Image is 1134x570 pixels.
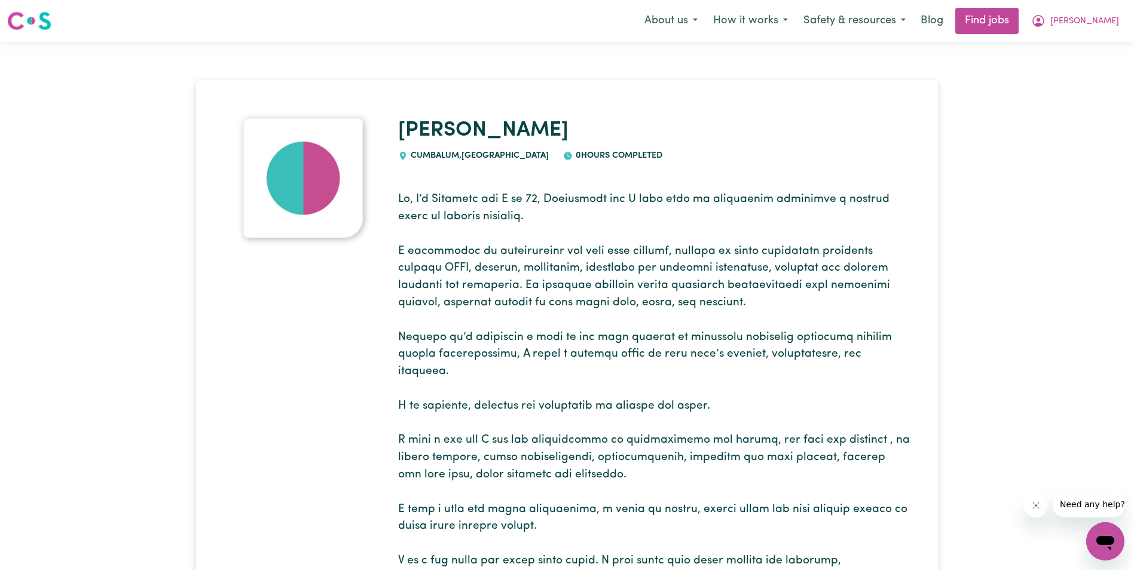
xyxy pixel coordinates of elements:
span: CUMBALUM , [GEOGRAPHIC_DATA] [408,151,549,160]
a: Careseekers logo [7,7,51,35]
img: Careseekers logo [7,10,51,32]
span: 0 hours completed [573,151,662,160]
a: Blog [913,8,950,34]
img: Danielle [243,118,363,238]
iframe: Message from company [1053,491,1124,517]
button: Safety & resources [796,8,913,33]
span: Need any help? [7,8,72,18]
iframe: Button to launch messaging window [1086,522,1124,560]
a: Danielle's profile picture' [222,118,384,238]
button: About us [637,8,705,33]
a: [PERSON_NAME] [398,120,568,141]
a: Find jobs [955,8,1019,34]
span: [PERSON_NAME] [1050,15,1119,28]
button: My Account [1023,8,1127,33]
iframe: Close message [1024,494,1048,517]
button: How it works [705,8,796,33]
